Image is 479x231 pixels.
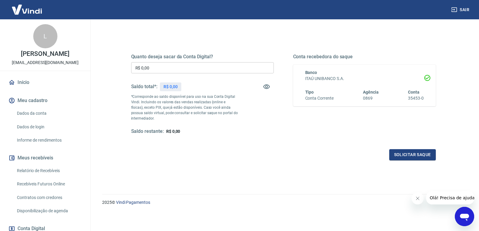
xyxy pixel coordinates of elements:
p: R$ 0,00 [163,84,178,90]
h5: Saldo total*: [131,84,157,90]
h5: Conta recebedora do saque [293,54,436,60]
button: Sair [450,4,472,15]
button: Solicitar saque [389,149,436,160]
h6: ITAÚ UNIBANCO S.A. [305,75,424,82]
span: R$ 0,00 [166,129,180,134]
iframe: Botão para abrir a janela de mensagens [455,207,474,226]
a: Recebíveis Futuros Online [15,178,83,190]
a: Disponibilização de agenda [15,205,83,217]
h5: Saldo restante: [131,128,164,135]
a: Informe de rendimentos [15,134,83,146]
p: [EMAIL_ADDRESS][DOMAIN_NAME] [12,59,79,66]
h6: Conta Corrente [305,95,334,101]
h6: 0869 [363,95,379,101]
a: Contratos com credores [15,191,83,204]
span: Agência [363,90,379,95]
a: Início [7,76,83,89]
a: Relatório de Recebíveis [15,165,83,177]
div: L [33,24,57,48]
p: 2025 © [102,199,464,206]
h5: Quanto deseja sacar da Conta Digital? [131,54,274,60]
iframe: Mensagem da empresa [426,191,474,204]
span: Olá! Precisa de ajuda? [4,4,51,9]
h6: 35453-0 [408,95,424,101]
button: Meus recebíveis [7,151,83,165]
iframe: Fechar mensagem [412,192,424,204]
p: *Corresponde ao saldo disponível para uso na sua Conta Digital Vindi. Incluindo os valores das ve... [131,94,238,121]
span: Tipo [305,90,314,95]
a: Dados de login [15,121,83,133]
span: Conta [408,90,419,95]
button: Meu cadastro [7,94,83,107]
p: [PERSON_NAME] [21,51,69,57]
span: Banco [305,70,317,75]
img: Vindi [7,0,47,19]
a: Dados da conta [15,107,83,120]
a: Vindi Pagamentos [116,200,150,205]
